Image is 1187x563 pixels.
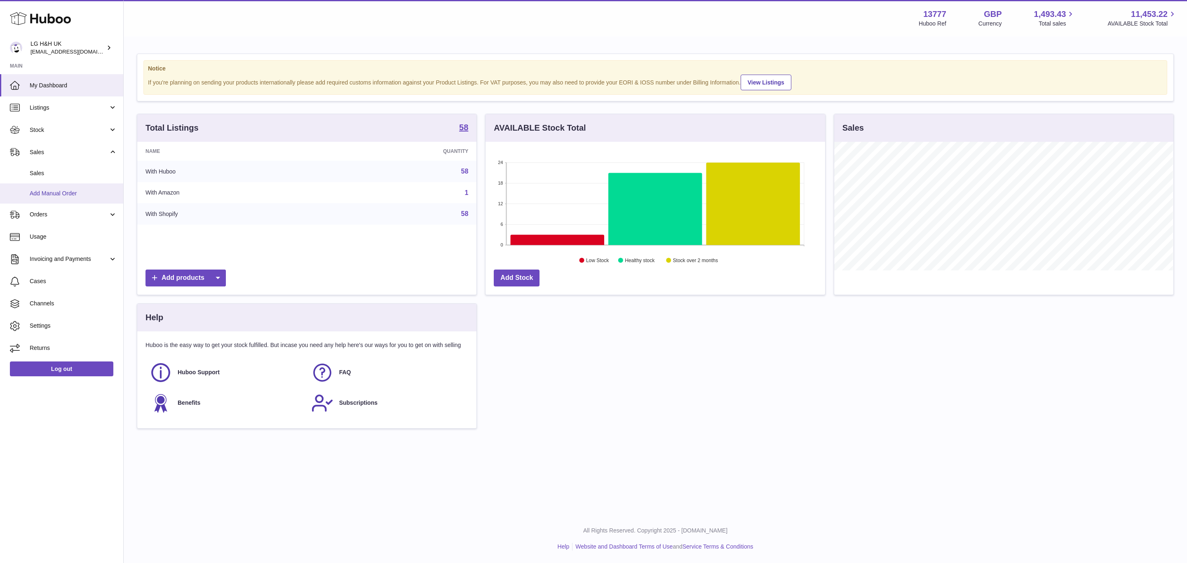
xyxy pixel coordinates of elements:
[459,123,468,133] a: 58
[494,270,540,286] a: Add Stock
[741,75,791,90] a: View Listings
[919,20,946,28] div: Huboo Ref
[575,543,673,550] a: Website and Dashboard Terms of Use
[150,392,303,414] a: Benefits
[673,258,718,263] text: Stock over 2 months
[30,300,117,307] span: Channels
[498,201,503,206] text: 12
[339,368,351,376] span: FAQ
[311,392,464,414] a: Subscriptions
[923,9,946,20] strong: 13777
[30,48,121,55] span: [EMAIL_ADDRESS][DOMAIN_NAME]
[625,258,655,263] text: Healthy stock
[130,527,1180,535] p: All Rights Reserved. Copyright 2025 - [DOMAIN_NAME]
[339,399,378,407] span: Subscriptions
[145,341,468,349] p: Huboo is the easy way to get your stock fulfilled. But incase you need any help here's our ways f...
[30,277,117,285] span: Cases
[145,270,226,286] a: Add products
[30,322,117,330] span: Settings
[137,161,323,182] td: With Huboo
[137,182,323,204] td: With Amazon
[1107,9,1177,28] a: 11,453.22 AVAILABLE Stock Total
[572,543,753,551] li: and
[10,361,113,376] a: Log out
[145,122,199,134] h3: Total Listings
[30,255,108,263] span: Invoicing and Payments
[150,361,303,384] a: Huboo Support
[461,168,469,175] a: 58
[148,65,1163,73] strong: Notice
[30,82,117,89] span: My Dashboard
[978,20,1002,28] div: Currency
[501,242,503,247] text: 0
[137,142,323,161] th: Name
[501,222,503,227] text: 6
[558,543,570,550] a: Help
[461,210,469,217] a: 58
[30,148,108,156] span: Sales
[459,123,468,131] strong: 58
[30,211,108,218] span: Orders
[30,126,108,134] span: Stock
[1034,9,1066,20] span: 1,493.43
[984,9,1002,20] strong: GBP
[178,368,220,376] span: Huboo Support
[30,344,117,352] span: Returns
[311,361,464,384] a: FAQ
[137,203,323,225] td: With Shopify
[178,399,200,407] span: Benefits
[494,122,586,134] h3: AVAILABLE Stock Total
[498,160,503,165] text: 24
[1131,9,1168,20] span: 11,453.22
[1039,20,1075,28] span: Total sales
[586,258,609,263] text: Low Stock
[145,312,163,323] h3: Help
[683,543,753,550] a: Service Terms & Conditions
[30,233,117,241] span: Usage
[464,189,468,196] a: 1
[1107,20,1177,28] span: AVAILABLE Stock Total
[842,122,864,134] h3: Sales
[498,181,503,185] text: 18
[30,40,105,56] div: LG H&H UK
[30,104,108,112] span: Listings
[30,169,117,177] span: Sales
[10,42,22,54] img: internalAdmin-13777@internal.huboo.com
[30,190,117,197] span: Add Manual Order
[323,142,477,161] th: Quantity
[1034,9,1076,28] a: 1,493.43 Total sales
[148,73,1163,90] div: If you're planning on sending your products internationally please add required customs informati...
